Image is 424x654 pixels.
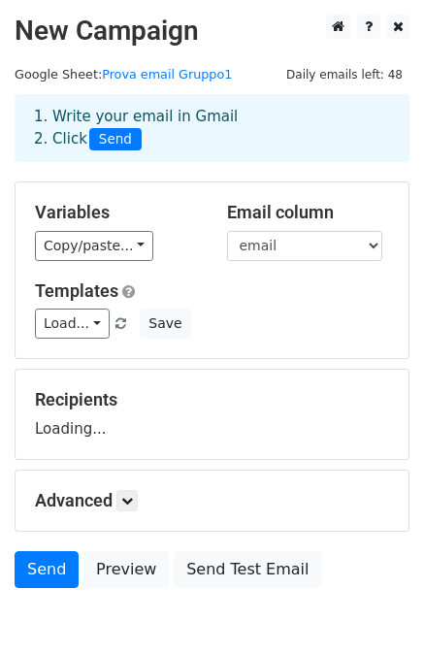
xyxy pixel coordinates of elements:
small: Google Sheet: [15,67,232,82]
a: Preview [83,551,169,588]
button: Save [140,309,190,339]
a: Load... [35,309,110,339]
a: Send Test Email [174,551,321,588]
h5: Email column [227,202,390,223]
a: Prova email Gruppo1 [102,67,232,82]
div: Loading... [35,389,389,440]
h5: Recipients [35,389,389,410]
div: 1. Write your email in Gmail 2. Click [19,106,405,150]
span: Send [89,128,142,151]
a: Daily emails left: 48 [279,67,409,82]
h5: Variables [35,202,198,223]
span: Daily emails left: 48 [279,64,409,85]
a: Copy/paste... [35,231,153,261]
iframe: Chat Widget [327,561,424,654]
a: Send [15,551,79,588]
a: Templates [35,280,118,301]
h5: Advanced [35,490,389,511]
h2: New Campaign [15,15,409,48]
